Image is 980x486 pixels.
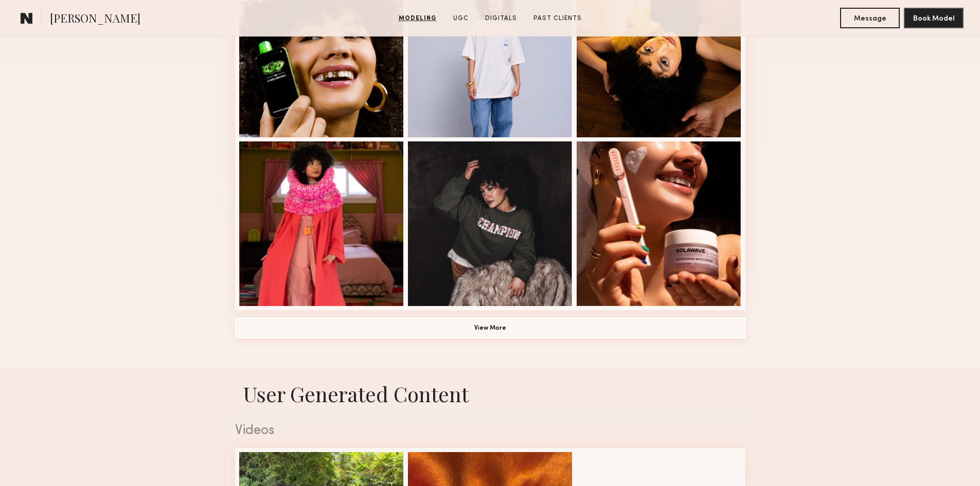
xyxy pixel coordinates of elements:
span: [PERSON_NAME] [50,10,140,28]
a: Book Model [904,13,964,22]
div: Videos [235,424,745,438]
a: Past Clients [529,14,586,23]
a: Modeling [395,14,441,23]
button: Message [840,8,900,28]
button: View More [235,318,745,338]
h1: User Generated Content [227,380,754,407]
button: Book Model [904,8,964,28]
a: Digitals [481,14,521,23]
a: UGC [449,14,473,23]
